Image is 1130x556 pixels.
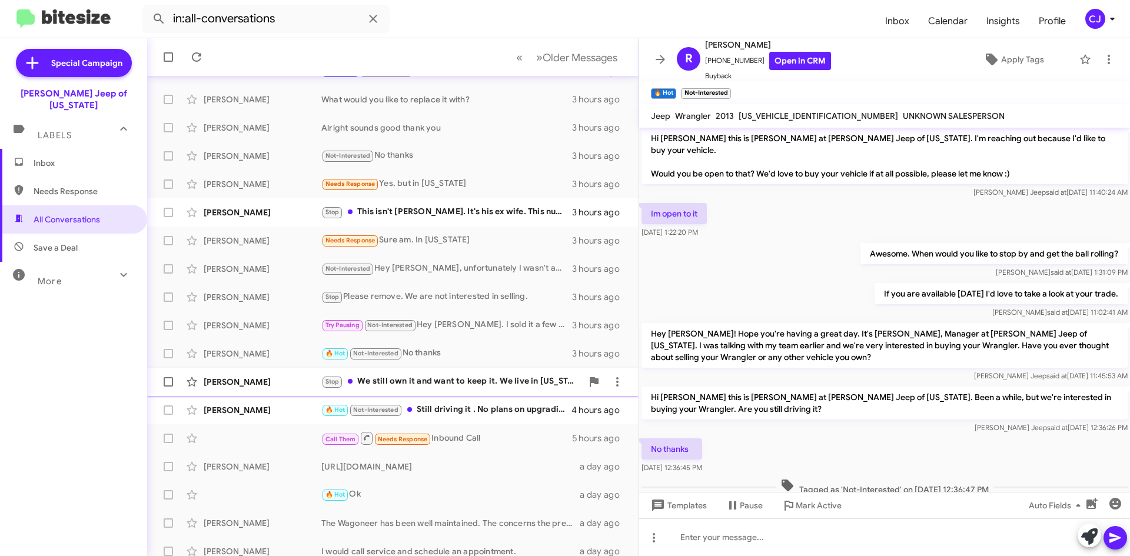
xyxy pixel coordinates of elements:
p: Hey [PERSON_NAME]! Hope you're having a great day. It's [PERSON_NAME], Manager at [PERSON_NAME] J... [642,323,1128,368]
span: said at [1046,371,1067,380]
p: Hi [PERSON_NAME] this is [PERSON_NAME] at [PERSON_NAME] Jeep of [US_STATE]. I'm reaching out beca... [642,128,1128,184]
div: [PERSON_NAME] [204,235,321,247]
div: We still own it and want to keep it. We live in [US_STATE] now so please take us off of your list. [321,375,582,388]
div: 4 hours ago [571,404,629,416]
span: Stop [325,293,340,301]
span: 🔥 Hot [325,349,345,357]
span: Not-Interested [367,321,413,329]
div: [PERSON_NAME] [204,207,321,218]
span: [PERSON_NAME] Jeep [DATE] 12:36:26 PM [975,423,1128,432]
a: Inbox [876,4,919,38]
a: Calendar [919,4,977,38]
span: said at [1051,268,1071,277]
nav: Page navigation example [510,45,624,69]
div: CJ [1085,9,1105,29]
div: Yes, but in [US_STATE] [321,177,572,191]
span: Not-Interested [325,265,371,272]
div: 3 hours ago [572,178,629,190]
span: 🔥 Hot [325,406,345,414]
span: Mark Active [796,495,842,516]
span: Save a Deal [34,242,78,254]
span: All Conversations [34,214,100,225]
span: said at [1046,188,1066,197]
div: 5 hours ago [572,432,629,444]
span: [PERSON_NAME] Jeep [DATE] 11:45:53 AM [974,371,1128,380]
div: a day ago [580,461,629,472]
span: [PERSON_NAME] [705,38,831,52]
div: This isn't [PERSON_NAME]. It's his ex wife. This number has ALWAYS been mine. Please remove this ... [321,205,572,219]
div: 3 hours ago [572,235,629,247]
div: What would you like to replace it with? [321,94,572,105]
span: Auto Fields [1029,495,1085,516]
a: Profile [1029,4,1075,38]
span: Older Messages [543,51,617,64]
div: [PERSON_NAME] [204,404,321,416]
div: No thanks [321,347,572,360]
button: Next [529,45,624,69]
a: Special Campaign [16,49,132,77]
span: Jeep [651,111,670,121]
div: Sure am. In [US_STATE] [321,234,572,247]
span: Try Pausing [325,321,360,329]
p: No thanks [642,438,702,460]
span: Tagged as 'Not-Interested' on [DATE] 12:36:47 PM [776,478,993,495]
p: Hi [PERSON_NAME] this is [PERSON_NAME] at [PERSON_NAME] Jeep of [US_STATE]. Been a while, but we'... [642,387,1128,420]
span: Inbox [34,157,134,169]
div: [PERSON_NAME] [204,319,321,331]
button: Apply Tags [953,49,1073,70]
div: 3 hours ago [572,150,629,162]
div: Alright sounds good thank you [321,122,572,134]
div: 3 hours ago [572,319,629,331]
div: [PERSON_NAME] [204,461,321,472]
span: Stop [325,378,340,385]
div: [PERSON_NAME] [204,291,321,303]
div: a day ago [580,489,629,501]
span: 2013 [716,111,734,121]
span: Wrangler [675,111,711,121]
div: Ok [321,488,580,501]
button: Templates [639,495,716,516]
a: Insights [977,4,1029,38]
div: a day ago [580,517,629,529]
span: UNKNOWN SALESPERSON [903,111,1005,121]
span: Special Campaign [51,57,122,69]
button: Mark Active [772,495,851,516]
span: [PERSON_NAME] Jeep [DATE] 11:40:24 AM [973,188,1128,197]
div: Inbound Call [321,431,572,445]
span: Pause [740,495,763,516]
span: Templates [649,495,707,516]
p: If you are available [DATE] I'd love to take a look at your trade. [875,283,1128,304]
div: 3 hours ago [572,348,629,359]
p: Awesome. When would you like to stop by and get the ball rolling? [860,243,1128,264]
div: [PERSON_NAME] [204,122,321,134]
span: Buyback [705,70,831,82]
span: Call Them [325,435,356,443]
div: 3 hours ago [572,207,629,218]
span: said at [1047,423,1068,432]
span: [DATE] 12:36:45 PM [642,463,702,472]
span: [PERSON_NAME] [DATE] 1:31:09 PM [996,268,1128,277]
button: Pause [716,495,772,516]
span: [US_VEHICLE_IDENTIFICATION_NUMBER] [739,111,898,121]
div: [PERSON_NAME] [204,517,321,529]
span: [PERSON_NAME] [DATE] 11:02:41 AM [992,308,1128,317]
span: Needs Response [325,180,375,188]
div: 3 hours ago [572,94,629,105]
div: Please remove. We are not interested in selling. [321,290,572,304]
span: said at [1047,308,1068,317]
span: Stop [325,208,340,216]
a: Open in CRM [769,52,831,70]
div: Still driving it . No plans on upgrading or selling at this time. [321,403,571,417]
div: The Wagoneer has been well maintained. The concerns the previous owner had were rectified and its... [321,517,580,529]
div: [PERSON_NAME] [204,263,321,275]
input: Search [142,5,390,33]
div: [PERSON_NAME] [204,376,321,388]
span: Not-Interested [353,349,398,357]
button: Previous [509,45,530,69]
span: » [536,50,543,65]
span: More [38,276,62,287]
span: R [685,49,693,68]
div: [PERSON_NAME] [204,348,321,359]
